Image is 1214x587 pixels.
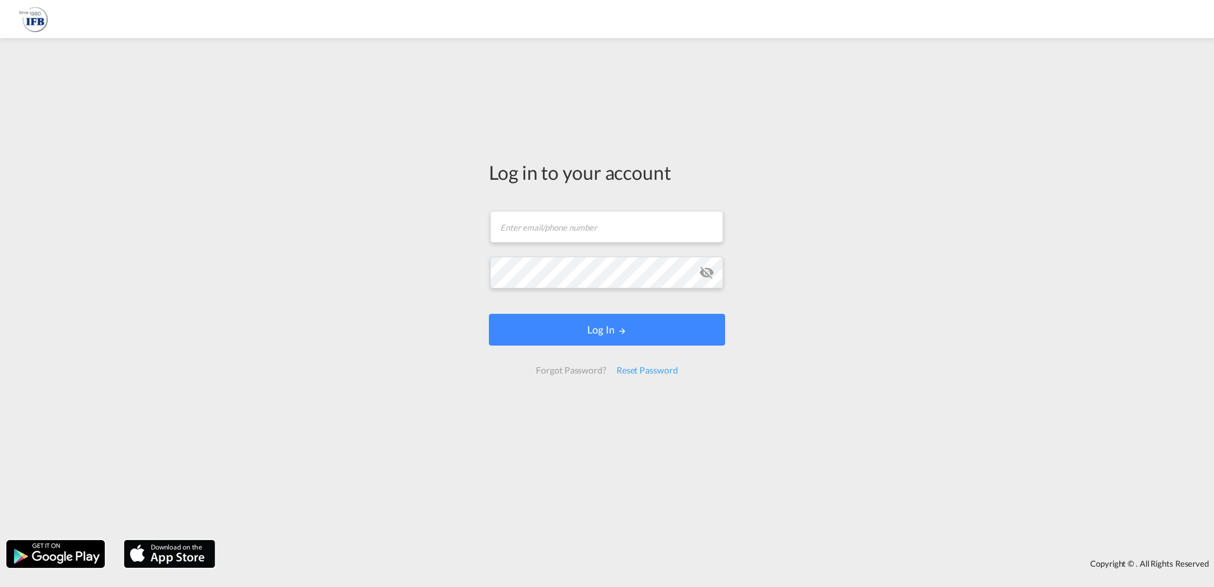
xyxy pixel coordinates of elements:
img: de31bbe0256b11eebba44b54815f083d.png [19,5,48,34]
img: apple.png [123,539,217,569]
img: google.png [5,539,106,569]
input: Enter email/phone number [490,211,723,243]
button: LOGIN [489,314,725,346]
md-icon: icon-eye-off [699,265,714,280]
div: Copyright © . All Rights Reserved [222,553,1214,574]
div: Forgot Password? [531,359,611,382]
div: Reset Password [611,359,683,382]
div: Log in to your account [489,159,725,186]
